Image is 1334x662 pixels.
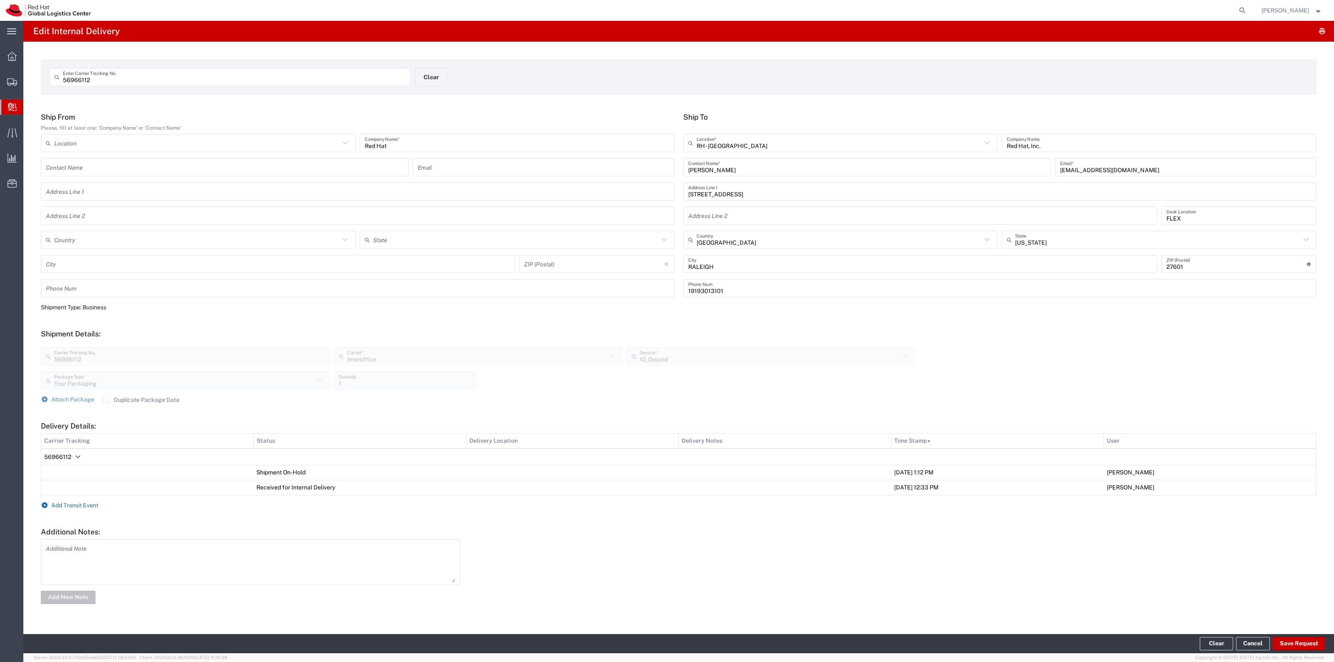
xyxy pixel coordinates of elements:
span: Copyright © [DATE]-[DATE] Agistix Inc., All Rights Reserved [1196,654,1324,661]
span: Attach Package [51,396,94,403]
img: logo [6,4,91,17]
div: Please, fill at least one: 'Company Name' or 'Contact Name' [41,124,675,132]
th: Carrier Tracking [41,433,254,449]
button: Clear [1200,637,1233,650]
span: Server: 2025.20.0-710e05ee653 [33,655,136,660]
span: [DATE] 10:16:38 [195,655,227,660]
td: Shipment On-Hold [253,465,466,480]
td: [DATE] 1:12 PM [891,465,1104,480]
a: Cancel [1236,637,1270,650]
span: Add Transit Event [51,502,98,509]
h4: Edit Internal Delivery [33,21,120,42]
button: Save Request [1273,637,1325,650]
td: Received for Internal Delivery [253,480,466,495]
button: Clear [415,68,448,86]
h5: Shipment Details: [41,329,1316,338]
th: Status [253,433,466,449]
h5: Ship To [683,113,1317,121]
th: Delivery Location [466,433,679,449]
span: 56966112 [44,453,71,460]
div: Shipment Type: Business [41,303,675,312]
th: User [1104,433,1316,449]
th: Time Stamp [891,433,1104,449]
td: [DATE] 12:33 PM [891,480,1104,495]
td: [PERSON_NAME] [1104,480,1316,495]
h5: Ship From [41,113,675,121]
td: [PERSON_NAME] [1104,465,1316,480]
h5: Additional Notes: [41,527,1316,536]
h5: Delivery Details: [41,421,1316,430]
span: [DATE] 09:51:04 [102,655,136,660]
span: Robert Lomax [1261,6,1309,15]
table: Delivery Details: [41,433,1316,495]
label: Duplicate Package Data [103,396,179,403]
button: [PERSON_NAME] [1261,5,1323,15]
th: Delivery Notes [679,433,891,449]
span: Client: 2025.20.0-8b113f4 [140,655,227,660]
